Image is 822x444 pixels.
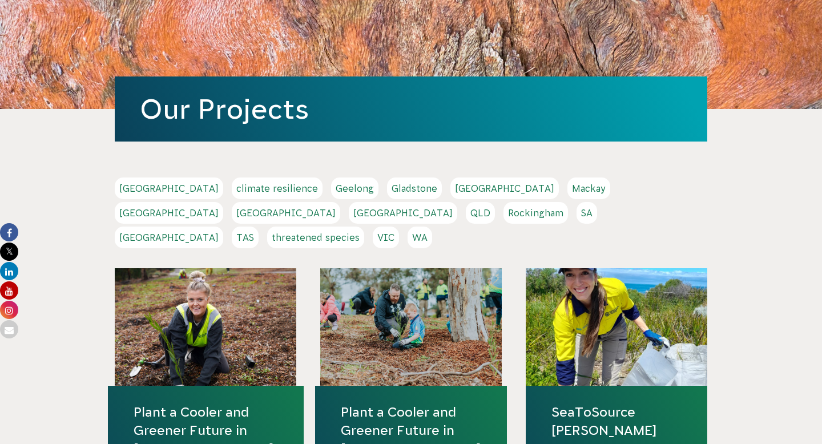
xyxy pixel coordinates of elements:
a: VIC [373,227,399,248]
a: [GEOGRAPHIC_DATA] [232,202,340,224]
a: [GEOGRAPHIC_DATA] [115,177,223,199]
a: Our Projects [140,94,309,124]
a: SA [577,202,597,224]
a: climate resilience [232,177,323,199]
a: Mackay [567,177,610,199]
a: Rockingham [503,202,568,224]
a: threatened species [267,227,364,248]
a: TAS [232,227,259,248]
a: WA [408,227,432,248]
a: SeaToSource [PERSON_NAME] [551,403,682,439]
a: [GEOGRAPHIC_DATA] [349,202,457,224]
a: QLD [466,202,495,224]
a: [GEOGRAPHIC_DATA] [115,227,223,248]
a: Gladstone [387,177,442,199]
a: [GEOGRAPHIC_DATA] [450,177,559,199]
a: [GEOGRAPHIC_DATA] [115,202,223,224]
a: Geelong [331,177,378,199]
